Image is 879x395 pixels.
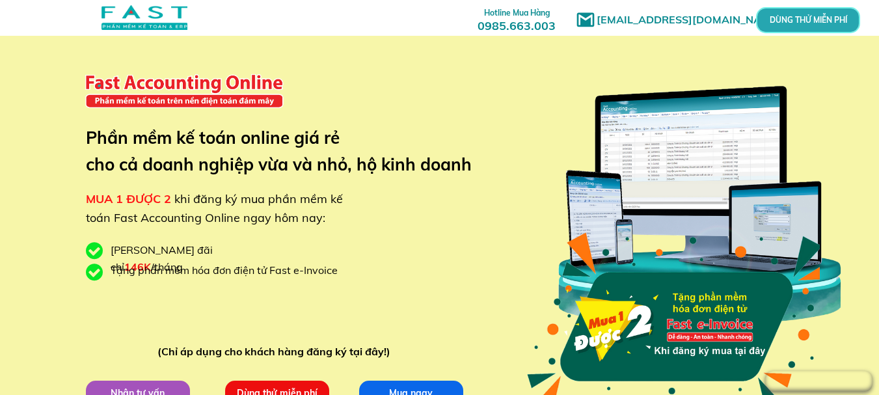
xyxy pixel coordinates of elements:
span: 146K [124,260,151,273]
div: Tặng phần mềm hóa đơn điện tử Fast e-Invoice [111,262,347,279]
span: Hotline Mua Hàng [484,8,550,18]
span: khi đăng ký mua phần mềm kế toán Fast Accounting Online ngay hôm nay: [86,191,343,225]
p: DÙNG THỬ MIỄN PHÍ [772,12,844,29]
div: [PERSON_NAME] đãi chỉ /tháng [111,242,280,275]
span: MUA 1 ĐƯỢC 2 [86,191,171,206]
h1: [EMAIL_ADDRESS][DOMAIN_NAME] [597,12,789,29]
h3: Phần mềm kế toán online giá rẻ cho cả doanh nghiệp vừa và nhỏ, hộ kinh doanh [86,124,491,178]
div: (Chỉ áp dụng cho khách hàng đăng ký tại đây!) [157,344,396,361]
h3: 0985.663.003 [463,5,570,33]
